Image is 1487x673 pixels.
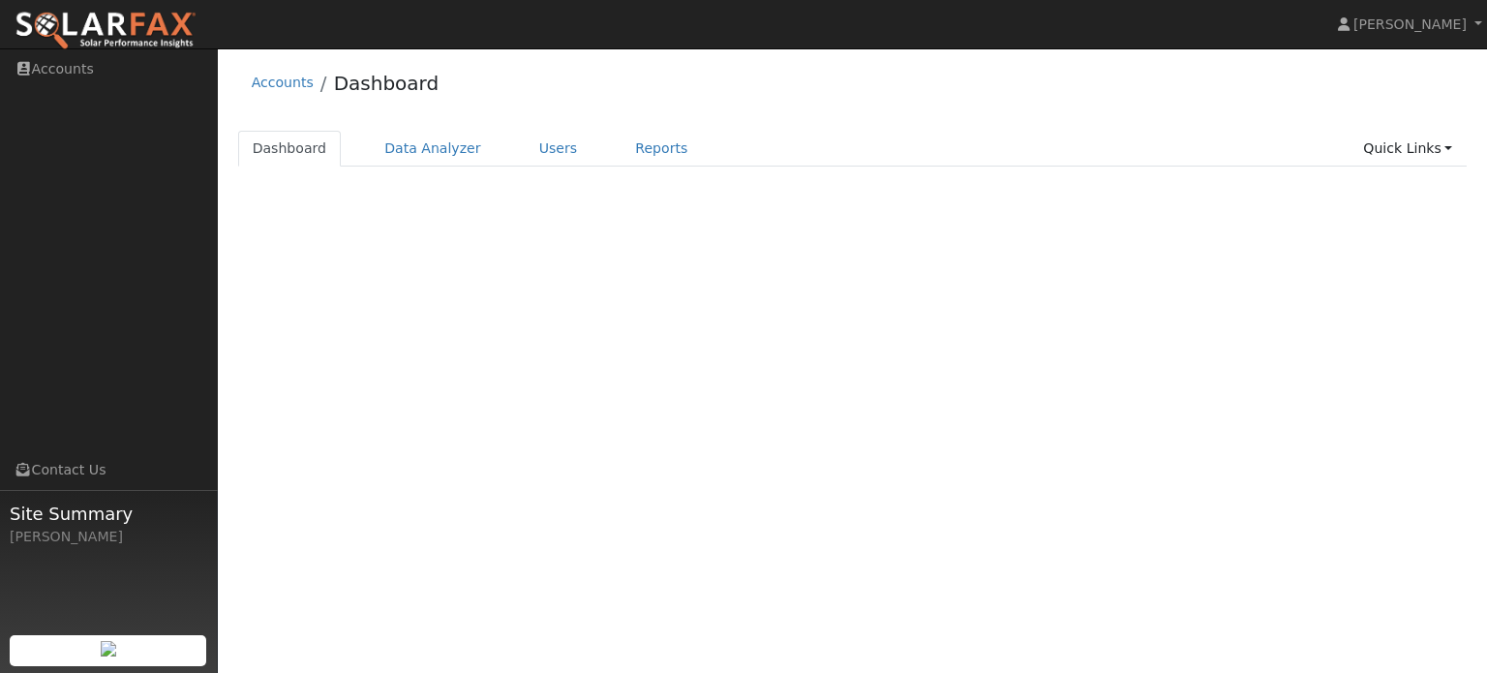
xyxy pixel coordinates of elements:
a: Dashboard [334,72,440,95]
a: Users [525,131,592,167]
img: retrieve [101,641,116,657]
a: Dashboard [238,131,342,167]
div: [PERSON_NAME] [10,527,207,547]
img: SolarFax [15,11,197,51]
a: Quick Links [1349,131,1467,167]
a: Data Analyzer [370,131,496,167]
span: [PERSON_NAME] [1353,16,1467,32]
a: Reports [621,131,702,167]
a: Accounts [252,75,314,90]
span: Site Summary [10,501,207,527]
